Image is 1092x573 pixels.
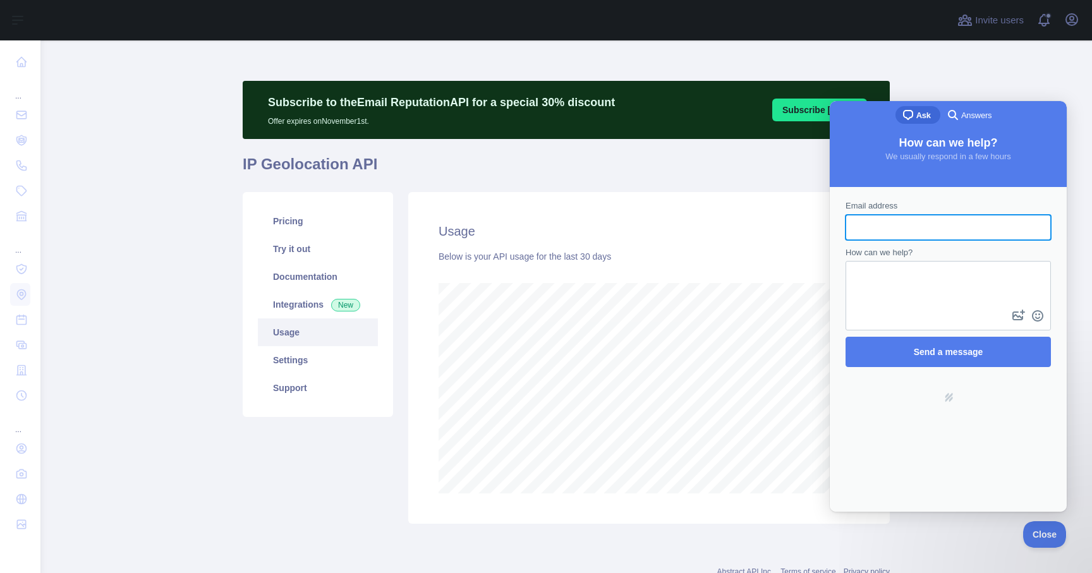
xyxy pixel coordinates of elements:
iframe: Help Scout Beacon - Live Chat, Contact Form, and Knowledge Base [830,101,1067,512]
h2: Usage [439,222,859,240]
div: Below is your API usage for the last 30 days [439,250,859,263]
div: ... [10,230,30,255]
a: Try it out [258,235,378,263]
a: Integrations New [258,291,378,318]
span: New [331,299,360,311]
button: Invite users [955,10,1026,30]
a: Pricing [258,207,378,235]
a: Support [258,374,378,402]
h1: IP Geolocation API [243,154,890,184]
p: Subscribe to the Email Reputation API for a special 30 % discount [268,93,615,111]
a: Usage [258,318,378,346]
iframe: Help Scout Beacon - Close [1023,521,1067,548]
div: ... [10,409,30,435]
span: Invite users [975,13,1024,28]
button: Subscribe [DATE] [772,99,867,121]
a: Settings [258,346,378,374]
p: Offer expires on November 1st. [268,111,615,126]
a: Documentation [258,263,378,291]
div: ... [10,76,30,101]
